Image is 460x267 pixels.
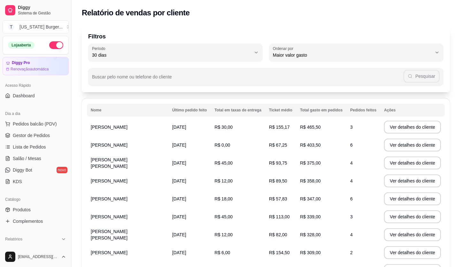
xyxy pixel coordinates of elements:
button: [EMAIL_ADDRESS][DOMAIN_NAME] [3,249,69,264]
span: [DATE] [172,250,186,255]
th: Pedidos feitos [346,104,380,117]
span: R$ 339,00 [300,214,321,219]
a: Diggy ProRenovaçãoautomática [3,57,69,75]
span: R$ 347,00 [300,196,321,201]
span: R$ 0,00 [215,142,230,148]
span: [DATE] [172,178,186,183]
span: [DATE] [172,232,186,237]
span: [PERSON_NAME] [91,196,127,201]
span: KDS [13,178,22,185]
div: Catálogo [3,194,69,205]
span: Gestor de Pedidos [13,132,50,139]
span: Salão / Mesas [13,155,41,162]
span: R$ 403,50 [300,142,321,148]
span: R$ 89,50 [269,178,287,183]
a: Gestor de Pedidos [3,130,69,141]
span: [PERSON_NAME] [91,250,127,255]
span: Produtos [13,206,31,213]
a: Dashboard [3,91,69,101]
span: R$ 30,00 [215,125,233,130]
span: 4 [350,160,353,166]
span: R$ 465,50 [300,125,321,130]
a: Relatórios de vendas [3,244,69,255]
span: Complementos [13,218,43,224]
span: Diggy [18,5,66,11]
button: Ver detalhes do cliente [384,139,441,151]
span: [PERSON_NAME] [PERSON_NAME] [91,229,127,240]
input: Buscar pelo nome ou telefone do cliente [92,76,403,83]
span: R$ 12,00 [215,232,233,237]
span: R$ 375,00 [300,160,321,166]
span: [PERSON_NAME] [91,125,127,130]
button: Alterar Status [49,41,63,49]
span: R$ 45,00 [215,160,233,166]
span: R$ 12,00 [215,178,233,183]
label: Período [92,46,107,51]
span: 4 [350,232,353,237]
h2: Relatório de vendas por cliente [82,8,190,18]
th: Total gasto em pedidos [296,104,346,117]
span: [PERSON_NAME] [91,214,127,219]
span: R$ 154,50 [269,250,290,255]
th: Nome [87,104,168,117]
article: Diggy Pro [12,61,30,65]
span: Relatórios de vendas [13,246,55,253]
span: R$ 82,00 [269,232,287,237]
span: Dashboard [13,93,35,99]
span: [PERSON_NAME] [91,178,127,183]
th: Ações [380,104,445,117]
button: Ver detalhes do cliente [384,228,441,241]
th: Último pedido feito [168,104,211,117]
button: Select a team [3,20,69,33]
button: Ver detalhes do cliente [384,157,441,169]
span: Pedidos balcão (PDV) [13,121,57,127]
span: Sistema de Gestão [18,11,66,16]
span: R$ 18,00 [215,196,233,201]
span: [DATE] [172,125,186,130]
button: Pedidos balcão (PDV) [3,119,69,129]
button: Ver detalhes do cliente [384,121,441,133]
span: 3 [350,214,353,219]
span: 6 [350,142,353,148]
span: R$ 113,00 [269,214,290,219]
a: Produtos [3,205,69,215]
span: Lista de Pedidos [13,144,46,150]
span: R$ 328,00 [300,232,321,237]
a: DiggySistema de Gestão [3,3,69,18]
span: R$ 358,00 [300,178,321,183]
button: Ver detalhes do cliente [384,210,441,223]
div: Acesso Rápido [3,80,69,91]
div: Dia a dia [3,109,69,119]
span: R$ 93,75 [269,160,287,166]
span: 2 [350,250,353,255]
div: Loja aberta [8,42,34,49]
span: R$ 67,25 [269,142,287,148]
a: KDS [3,176,69,187]
label: Ordenar por [273,46,295,51]
span: R$ 6,00 [215,250,230,255]
button: Ver detalhes do cliente [384,174,441,187]
button: Período30 dias [88,44,263,61]
span: [PERSON_NAME] [PERSON_NAME] [91,157,127,169]
span: T [8,24,14,30]
p: Filtros [88,32,443,41]
span: R$ 45,00 [215,214,233,219]
article: Renovação automática [11,67,49,72]
span: 6 [350,196,353,201]
span: [DATE] [172,160,186,166]
span: 4 [350,178,353,183]
span: Maior valor gasto [273,52,432,58]
span: Diggy Bot [13,167,32,173]
span: [DATE] [172,214,186,219]
span: R$ 309,00 [300,250,321,255]
th: Total em taxas de entrega [211,104,265,117]
a: Salão / Mesas [3,153,69,164]
div: [US_STATE] Burger ... [19,24,63,30]
button: Ver detalhes do cliente [384,192,441,205]
a: Lista de Pedidos [3,142,69,152]
span: R$ 57,83 [269,196,287,201]
a: Complementos [3,216,69,226]
span: 3 [350,125,353,130]
span: [EMAIL_ADDRESS][DOMAIN_NAME] [18,254,58,259]
span: R$ 155,17 [269,125,290,130]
